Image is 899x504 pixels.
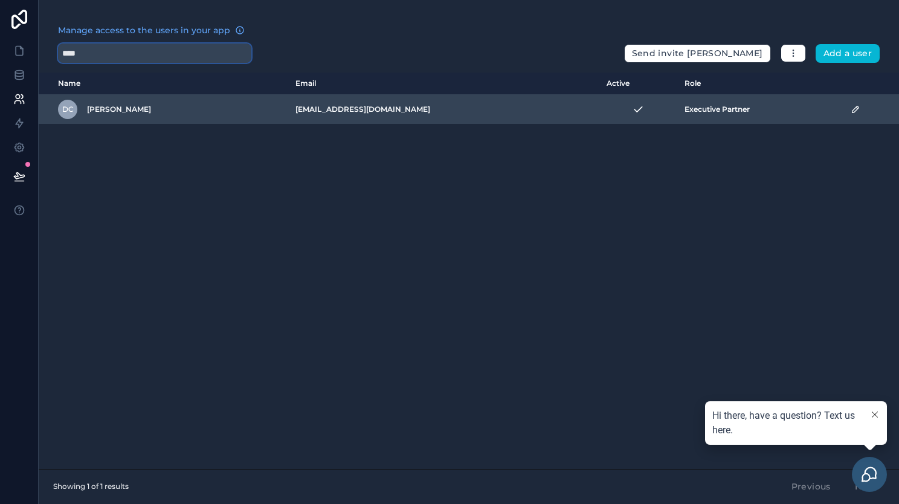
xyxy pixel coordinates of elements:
[288,95,599,124] td: [EMAIL_ADDRESS][DOMAIN_NAME]
[624,44,771,63] button: Send invite [PERSON_NAME]
[685,105,750,114] span: Executive Partner
[58,24,245,36] a: Manage access to the users in your app
[816,44,880,63] button: Add a user
[288,73,599,95] th: Email
[39,73,899,469] div: scrollable content
[53,482,129,491] span: Showing 1 of 1 results
[58,24,230,36] span: Manage access to the users in your app
[599,73,677,95] th: Active
[62,105,74,114] span: DC
[677,73,843,95] th: Role
[87,105,151,114] span: [PERSON_NAME]
[39,73,288,95] th: Name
